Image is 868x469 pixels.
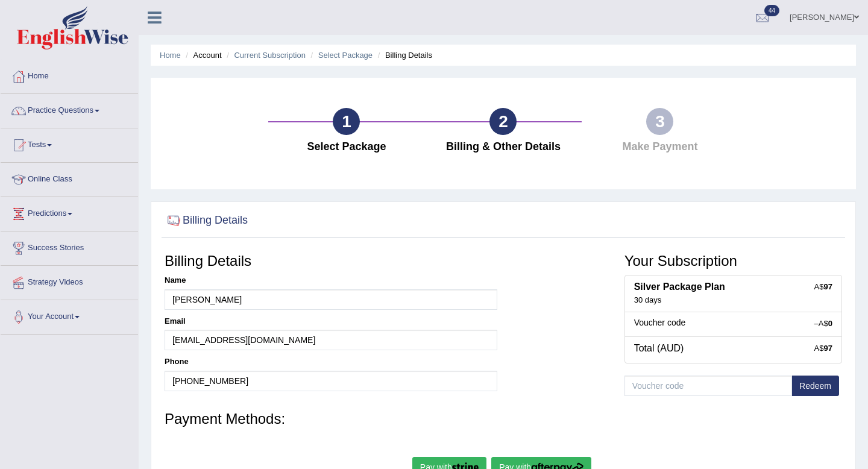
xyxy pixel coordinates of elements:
[165,275,186,286] label: Name
[183,49,221,61] li: Account
[431,141,576,153] h4: Billing & Other Details
[165,253,497,269] h3: Billing Details
[274,141,419,153] h4: Select Package
[588,141,732,153] h4: Make Payment
[764,5,779,16] span: 44
[489,108,517,135] div: 2
[160,51,181,60] a: Home
[634,318,832,327] h5: Voucher code
[1,163,138,193] a: Online Class
[165,356,189,367] label: Phone
[1,60,138,90] a: Home
[828,319,832,328] strong: 0
[375,49,432,61] li: Billing Details
[824,282,832,291] strong: 97
[1,266,138,296] a: Strategy Videos
[234,51,306,60] a: Current Subscription
[318,51,373,60] a: Select Package
[634,295,832,306] div: 30 days
[624,376,792,396] input: Voucher code
[165,411,842,427] h3: Payment Methods:
[624,253,842,269] h3: Your Subscription
[824,344,832,353] strong: 97
[333,108,360,135] div: 1
[1,128,138,159] a: Tests
[1,300,138,330] a: Your Account
[165,316,186,327] label: Email
[814,318,832,329] div: –A$
[1,231,138,262] a: Success Stories
[646,108,673,135] div: 3
[1,197,138,227] a: Predictions
[165,212,248,230] h2: Billing Details
[634,343,832,354] h4: Total (AUD)
[1,94,138,124] a: Practice Questions
[814,282,832,292] div: A$
[634,282,725,292] b: Silver Package Plan
[814,343,832,354] div: A$
[791,376,839,396] button: Redeem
